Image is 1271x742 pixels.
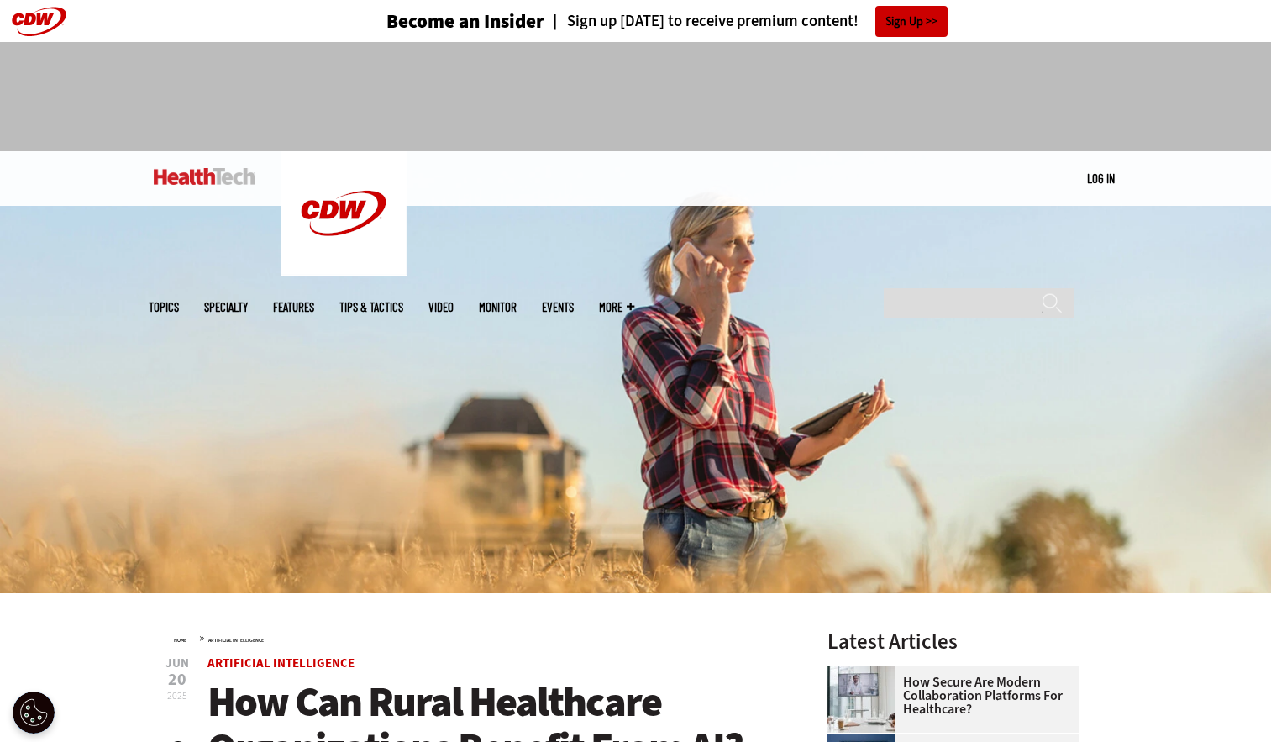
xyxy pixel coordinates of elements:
[323,12,544,31] a: Become an Insider
[13,692,55,734] div: Cookie Settings
[339,301,403,313] a: Tips & Tactics
[165,657,189,670] span: Jun
[174,637,186,644] a: Home
[1087,170,1115,187] div: User menu
[167,689,187,703] span: 2025
[281,262,407,280] a: CDW
[544,13,859,29] a: Sign up [DATE] to receive premium content!
[599,301,634,313] span: More
[875,6,948,37] a: Sign Up
[386,12,544,31] h3: Become an Insider
[1087,171,1115,186] a: Log in
[479,301,517,313] a: MonITor
[207,655,355,671] a: Artificial Intelligence
[827,631,1079,652] h3: Latest Articles
[174,631,784,645] div: »
[13,692,55,734] button: Open Preferences
[149,301,179,313] span: Topics
[827,666,903,679] a: care team speaks with physician over conference call
[208,637,264,644] a: Artificial Intelligence
[165,671,189,688] span: 20
[827,666,895,733] img: care team speaks with physician over conference call
[281,151,407,276] img: Home
[204,301,248,313] span: Specialty
[154,168,255,185] img: Home
[542,301,574,313] a: Events
[273,301,314,313] a: Features
[330,59,942,134] iframe: advertisement
[428,301,454,313] a: Video
[827,676,1069,716] a: How Secure Are Modern Collaboration Platforms for Healthcare?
